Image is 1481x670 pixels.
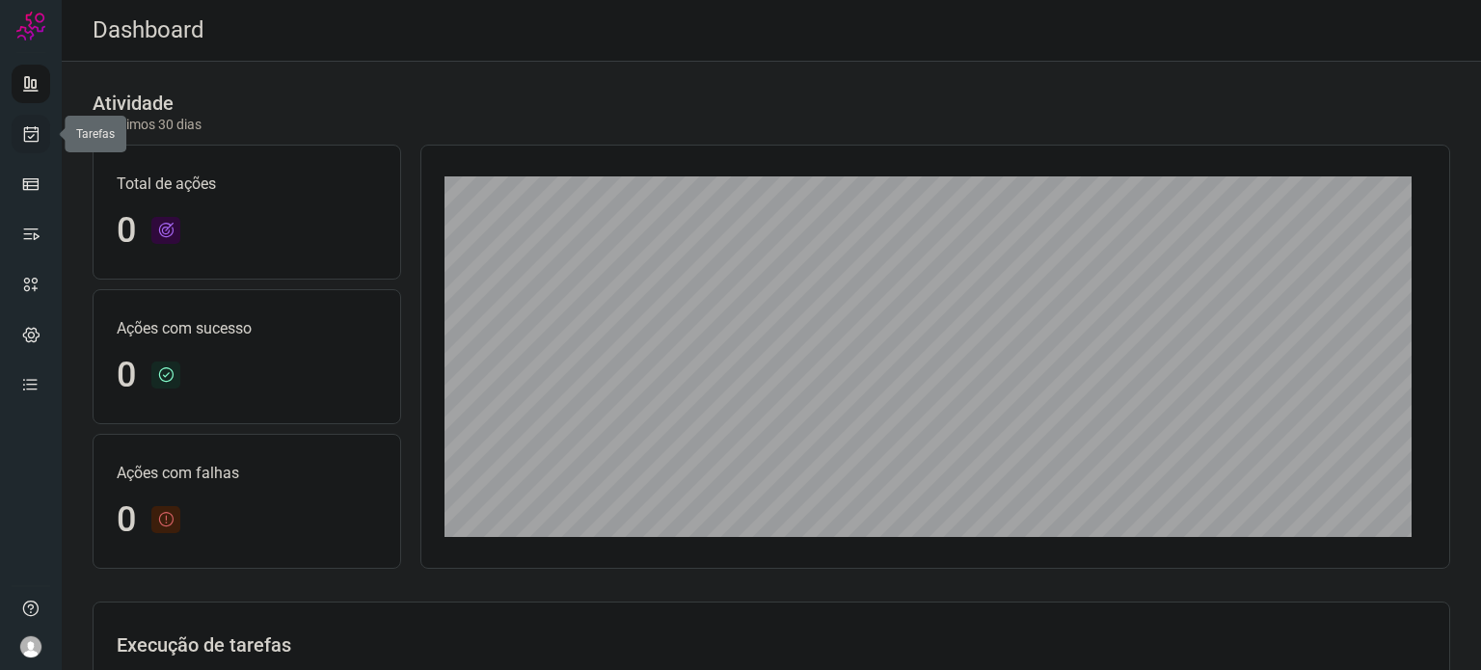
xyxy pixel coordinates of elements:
h3: Atividade [93,92,174,115]
p: Últimos 30 dias [93,115,202,135]
h1: 0 [117,499,136,541]
span: Tarefas [76,127,115,141]
p: Total de ações [117,173,377,196]
p: Ações com falhas [117,462,377,485]
h3: Execução de tarefas [117,633,1426,657]
p: Ações com sucesso [117,317,377,340]
h1: 0 [117,355,136,396]
img: Logo [16,12,45,40]
h2: Dashboard [93,16,204,44]
h1: 0 [117,210,136,252]
img: avatar-user-boy.jpg [19,635,42,658]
